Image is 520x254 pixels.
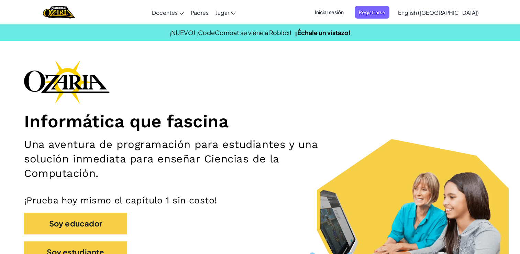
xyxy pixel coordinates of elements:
a: Padres [187,3,212,22]
h2: Una aventura de programación para estudiantes y una solución inmediata para enseñar Ciencias de l... [24,137,340,181]
h1: Informática que fascina [24,111,496,132]
button: Registrarse [355,6,389,19]
span: Jugar [215,9,229,16]
p: ¡Prueba hoy mismo el capítulo 1 sin costo! [24,194,496,206]
a: Jugar [212,3,239,22]
button: Soy educador [24,213,127,234]
span: English ([GEOGRAPHIC_DATA]) [398,9,479,16]
span: ¡NUEVO! ¡CodeCombat se viene a Roblox! [169,29,291,36]
a: Docentes [148,3,187,22]
button: Iniciar sesión [311,6,348,19]
span: Docentes [152,9,178,16]
img: Ozaria branding logo [24,60,110,104]
img: Hogar [43,5,75,19]
a: Logotipo de Ozaria by CodeCombat [43,5,75,19]
a: English ([GEOGRAPHIC_DATA]) [395,3,482,22]
a: ¡Échale un vistazo! [295,29,351,36]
